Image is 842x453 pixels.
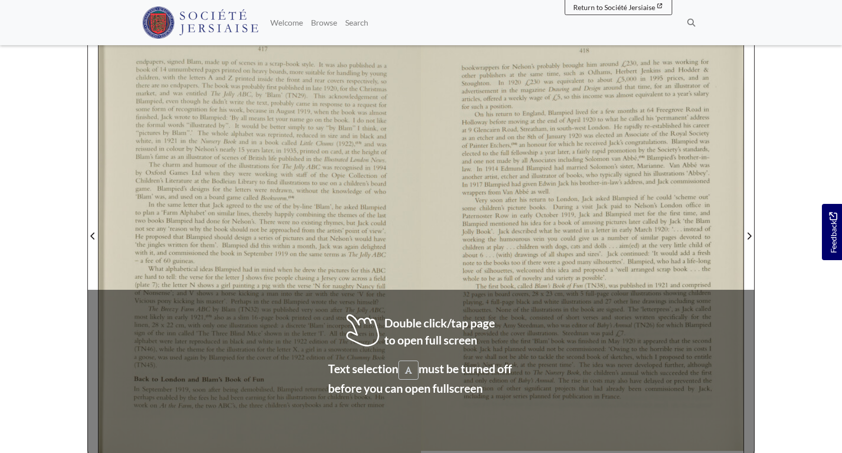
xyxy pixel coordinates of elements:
a: Société Jersiaise logo [142,4,258,41]
a: Browse [307,13,341,33]
a: Would you like to provide feedback? [822,204,842,260]
a: Search [341,13,372,33]
img: Société Jersiaise [142,7,258,39]
span: Return to Société Jersiaise [573,3,655,12]
a: Welcome [266,13,307,33]
span: Feedback [827,212,839,253]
